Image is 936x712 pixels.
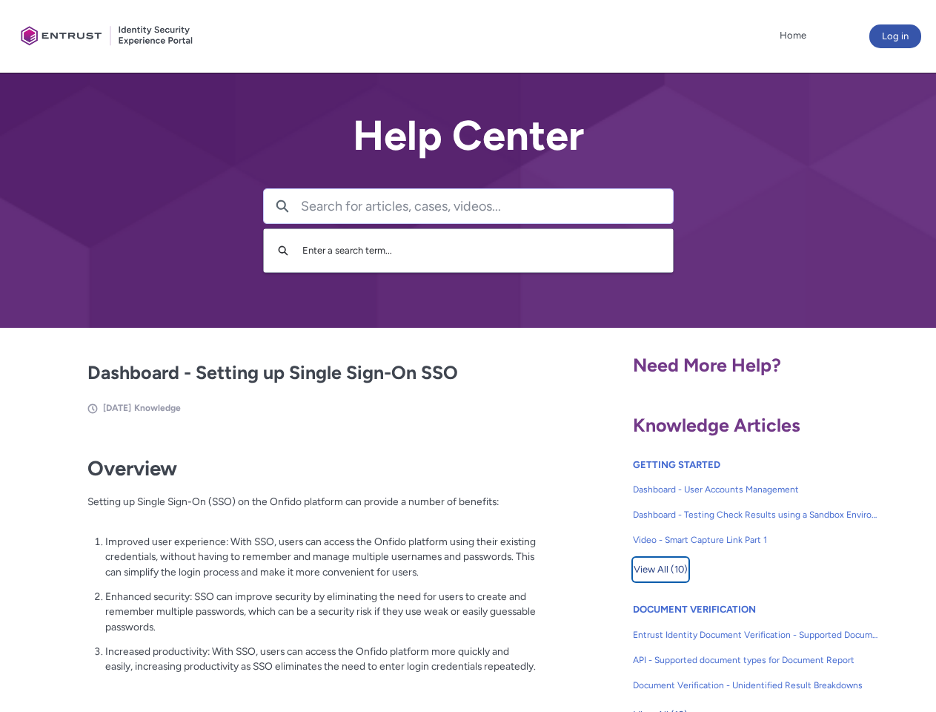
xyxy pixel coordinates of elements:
span: Entrust Identity Document Verification - Supported Document type and size [633,628,879,642]
a: GETTING STARTED [633,459,720,470]
span: [DATE] [103,403,131,413]
h2: Dashboard - Setting up Single Sign-On SSO [87,359,537,387]
p: Enhanced security: SSO can improve security by eliminating the need for users to create and remem... [105,589,537,635]
button: Log in [869,24,921,48]
span: Dashboard - User Accounts Management [633,483,879,496]
span: Knowledge Articles [633,414,800,436]
p: Increased productivity: With SSO, users can access the Onfido platform more quickly and easily, i... [105,644,537,674]
span: Need More Help? [633,354,781,376]
li: Knowledge [134,401,181,415]
a: Dashboard - User Accounts Management [633,477,879,502]
strong: Overview [87,456,177,481]
a: Document Verification - Unidentified Result Breakdowns [633,673,879,698]
span: View All (10) [634,558,688,581]
input: Search for articles, cases, videos... [301,189,673,223]
span: API - Supported document types for Document Report [633,653,879,667]
span: Dashboard - Testing Check Results using a Sandbox Environment [633,508,879,521]
a: Video - Smart Capture Link Part 1 [633,527,879,553]
a: Home [776,24,810,47]
button: Search [271,237,295,265]
a: Dashboard - Testing Check Results using a Sandbox Environment [633,502,879,527]
span: Document Verification - Unidentified Result Breakdowns [633,679,879,692]
p: Setting up Single Sign-On (SSO) on the Onfido platform can provide a number of benefits: [87,494,537,524]
h2: Help Center [263,113,674,159]
p: Improved user experience: With SSO, users can access the Onfido platform using their existing cre... [105,534,537,580]
span: Enter a search term... [302,245,392,256]
button: View All (10) [633,558,688,581]
a: Entrust Identity Document Verification - Supported Document type and size [633,622,879,647]
a: DOCUMENT VERIFICATION [633,604,756,615]
button: Search [264,189,301,223]
a: API - Supported document types for Document Report [633,647,879,673]
span: Video - Smart Capture Link Part 1 [633,533,879,547]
